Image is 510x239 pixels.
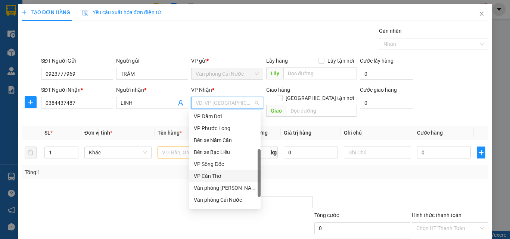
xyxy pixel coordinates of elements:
[283,94,357,102] span: [GEOGRAPHIC_DATA] tận nơi
[84,130,112,136] span: Đơn vị tính
[82,9,161,15] span: Yêu cầu xuất hóa đơn điện tử
[116,86,188,94] div: Người nhận
[44,130,50,136] span: SL
[189,170,261,182] div: VP Cần Thơ
[82,10,88,16] img: icon
[116,57,188,65] div: Người gửi
[360,87,397,93] label: Cước giao hàng
[189,194,261,206] div: Văn phòng Cái Nước
[324,57,357,65] span: Lấy tận nơi
[158,130,182,136] span: Tên hàng
[344,147,411,158] input: Ghi Chú
[266,67,283,79] span: Lấy
[41,86,113,94] div: SĐT Người Nhận
[266,105,286,117] span: Giao
[283,67,357,79] input: Dọc đường
[189,110,261,122] div: VP Đầm Dơi
[417,130,443,136] span: Cước hàng
[471,4,492,25] button: Close
[191,87,212,93] span: VP Nhận
[22,9,70,15] span: TẠO ĐƠN HÀNG
[477,150,485,155] span: plus
[43,18,49,24] span: environment
[3,16,142,26] li: 85 [PERSON_NAME]
[189,122,261,134] div: VP Phước Long
[286,105,357,117] input: Dọc đường
[41,57,113,65] div: SĐT Người Gửi
[412,212,461,218] label: Hình thức thanh toán
[194,160,256,168] div: VP Sông Đốc
[314,212,339,218] span: Tổng cước
[360,58,394,64] label: Cước lấy hàng
[194,148,256,156] div: Bến xe Bạc Liêu
[25,147,37,158] button: delete
[43,5,106,14] b: [PERSON_NAME]
[196,68,259,79] span: Văn phòng Cái Nước
[189,206,261,218] div: Văn phòng Hộ Phòng
[43,27,49,33] span: phone
[360,68,413,80] input: Cước lấy hàng
[266,58,288,64] span: Lấy hàng
[477,147,485,158] button: plus
[158,147,225,158] input: VD: Bàn, Ghế
[284,147,338,158] input: 0
[3,47,125,59] b: GỬI : Văn phòng Cái Nước
[194,112,256,120] div: VP Đầm Dơi
[25,99,36,105] span: plus
[178,100,184,106] span: user-add
[284,130,311,136] span: Giá trị hàng
[194,184,256,192] div: Văn phòng [PERSON_NAME]
[341,126,414,140] th: Ghi chú
[194,124,256,132] div: VP Phước Long
[194,172,256,180] div: VP Cần Thơ
[22,10,27,15] span: plus
[89,147,147,158] span: Khác
[191,57,263,65] div: VP gửi
[360,97,413,109] input: Cước giao hàng
[189,158,261,170] div: VP Sông Đốc
[379,28,402,34] label: Gán nhãn
[189,146,261,158] div: Bến xe Bạc Liêu
[189,134,261,146] div: Bến xe Năm Căn
[194,136,256,144] div: Bến xe Năm Căn
[266,87,290,93] span: Giao hàng
[270,147,278,158] span: kg
[25,96,37,108] button: plus
[479,11,485,17] span: close
[25,168,198,176] div: Tổng: 1
[3,26,142,35] li: 02839.63.63.63
[189,182,261,194] div: Văn phòng Tắc Vân
[194,196,256,204] div: Văn phòng Cái Nước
